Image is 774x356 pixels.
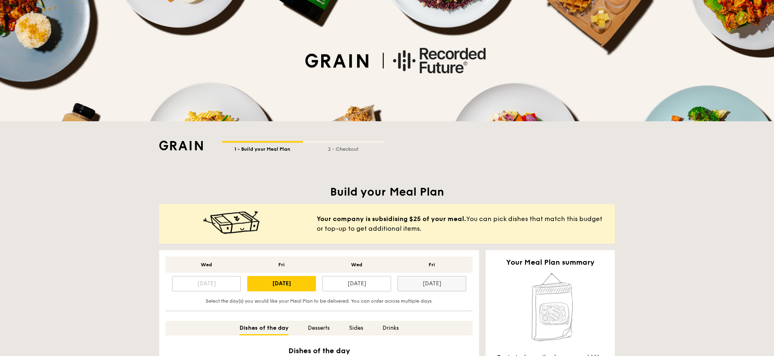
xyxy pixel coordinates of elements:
[222,143,303,152] div: 1 - Build your Meal Plan
[247,261,316,268] div: Fri
[308,321,330,335] div: Desserts
[203,211,260,235] img: meal-happy@2x.c9d3c595.png
[322,261,391,268] div: Wed
[159,185,615,199] h1: Build your Meal Plan
[492,257,608,268] h2: Your Meal Plan summary
[526,271,574,344] img: Home delivery
[317,214,608,234] span: You can pick dishes that match this budget or top-up to get additional items.
[172,261,241,268] div: Wed
[383,321,399,335] div: Drinks
[240,321,288,335] div: Dishes of the day
[303,143,384,152] div: 2 - Checkout
[159,141,203,150] img: Grain
[349,321,363,335] div: Sides
[317,215,466,223] b: Your company is subsidising $25 of your meal.
[169,298,469,304] div: Select the day(s) you would like your Meal Plan to be delivered. You can order across multiple days.
[398,261,466,268] div: Fri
